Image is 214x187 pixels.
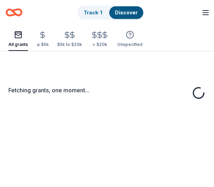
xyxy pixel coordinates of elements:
[36,28,49,51] button: ≤ $5k
[90,28,109,51] button: > $20k
[57,42,82,47] div: $5k to $20k
[90,42,109,47] div: > $20k
[84,9,102,15] a: Track· 1
[115,9,138,15] a: Discover
[77,6,144,20] button: Track· 1Discover
[8,86,206,94] div: Fetching grants, one moment...
[8,42,28,47] div: All grants
[6,4,22,21] a: Home
[8,28,28,51] button: All grants
[57,28,82,51] button: $5k to $20k
[117,42,143,47] div: Unspecified
[36,42,49,47] div: ≤ $5k
[117,28,143,51] button: Unspecified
